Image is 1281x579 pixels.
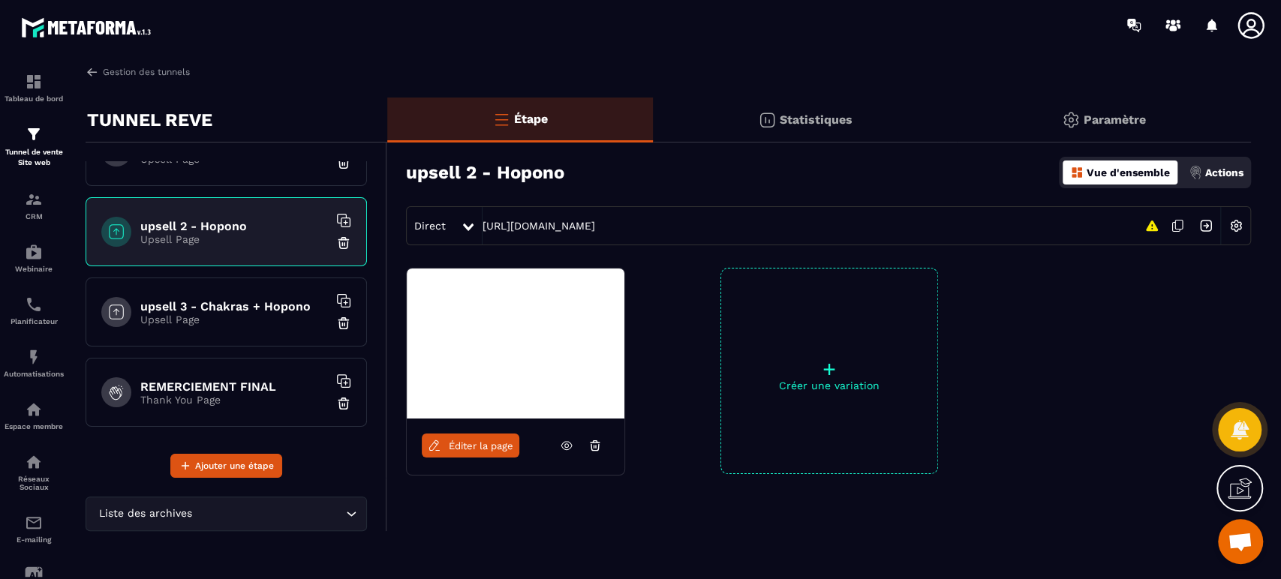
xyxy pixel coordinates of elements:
[4,337,64,389] a: automationsautomationsAutomatisations
[721,379,937,391] p: Créer une variation
[780,112,852,127] p: Statistiques
[86,65,99,79] img: arrow
[4,147,64,168] p: Tunnel de vente Site web
[336,316,351,331] img: trash
[1192,211,1220,240] img: arrow-next.bcc2205e.svg
[449,440,513,451] span: Éditer la page
[87,105,212,135] p: TUNNEL REVE
[1222,211,1250,240] img: setting-w.858f3a88.svg
[414,220,446,232] span: Direct
[4,370,64,378] p: Automatisations
[25,348,43,366] img: automations
[4,389,64,442] a: automationsautomationsEspace membre
[140,233,328,245] p: Upsell Page
[336,155,351,170] img: trash
[95,505,195,522] span: Liste des archives
[336,235,351,250] img: trash
[25,400,43,418] img: automations
[1087,166,1170,178] p: Vue d'ensemble
[195,458,274,473] span: Ajouter une étape
[1205,166,1243,178] p: Actions
[4,442,64,502] a: social-networksocial-networkRéseaux Sociaux
[4,317,64,325] p: Planificateur
[721,358,937,379] p: +
[407,268,624,418] img: image
[758,111,776,129] img: stats.20deebd0.svg
[4,94,64,103] p: Tableau de bord
[483,220,595,232] a: [URL][DOMAIN_NAME]
[1070,166,1084,179] img: dashboard-orange.40269519.svg
[195,505,342,522] input: Search for option
[4,265,64,273] p: Webinaire
[25,243,43,261] img: automations
[25,73,43,91] img: formation
[514,112,548,126] p: Étape
[4,232,64,284] a: automationsautomationsWebinaire
[492,110,510,128] img: bars-o.4a397970.svg
[422,433,519,457] a: Éditer la page
[170,454,282,478] button: Ajouter une étape
[25,125,43,143] img: formation
[140,299,328,313] h6: upsell 3 - Chakras + Hopono
[140,153,328,165] p: Upsell Page
[4,212,64,220] p: CRM
[4,422,64,430] p: Espace membre
[4,475,64,491] p: Réseaux Sociaux
[4,61,64,114] a: formationformationTableau de bord
[1084,112,1146,127] p: Paramètre
[4,502,64,555] a: emailemailE-mailing
[4,284,64,337] a: schedulerschedulerPlanificateur
[25,514,43,532] img: email
[140,219,328,233] h6: upsell 2 - Hopono
[140,379,328,394] h6: REMERCIEMENT FINAL
[406,162,564,183] h3: upsell 2 - Hopono
[140,394,328,406] p: Thank You Page
[25,453,43,471] img: social-network
[1218,519,1263,564] div: Ouvrir le chat
[25,190,43,208] img: formation
[25,295,43,313] img: scheduler
[4,535,64,544] p: E-mailing
[140,313,328,325] p: Upsell Page
[86,496,367,531] div: Search for option
[336,396,351,411] img: trash
[86,65,190,79] a: Gestion des tunnels
[1189,166,1202,179] img: actions.d6e523a2.png
[1062,111,1080,129] img: setting-gr.5f69749f.svg
[4,114,64,179] a: formationformationTunnel de vente Site web
[4,179,64,232] a: formationformationCRM
[21,13,156,41] img: logo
